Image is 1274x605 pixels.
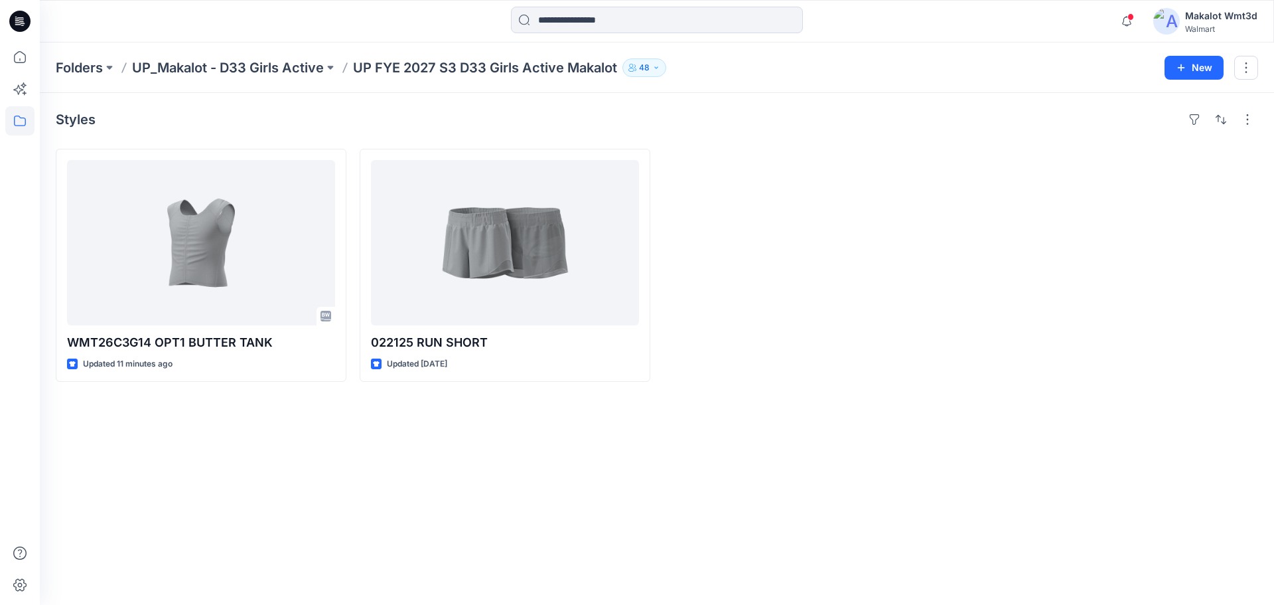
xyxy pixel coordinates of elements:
p: 48 [639,60,650,75]
div: Makalot Wmt3d [1185,8,1257,24]
p: Updated 11 minutes ago [83,357,173,371]
a: Folders [56,58,103,77]
p: WMT26C3G14 OPT1 BUTTER TANK [67,333,335,352]
button: 48 [622,58,666,77]
button: New [1165,56,1224,80]
p: 022125 RUN SHORT [371,333,639,352]
a: WMT26C3G14 OPT1 BUTTER TANK [67,160,335,325]
h4: Styles [56,112,96,128]
p: Updated [DATE] [387,357,447,371]
img: avatar [1153,8,1180,35]
p: UP FYE 2027 S3 D33 Girls Active Makalot [353,58,617,77]
a: 022125 RUN SHORT [371,160,639,325]
a: UP_Makalot - D33 Girls Active [132,58,324,77]
div: Walmart [1185,24,1257,34]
